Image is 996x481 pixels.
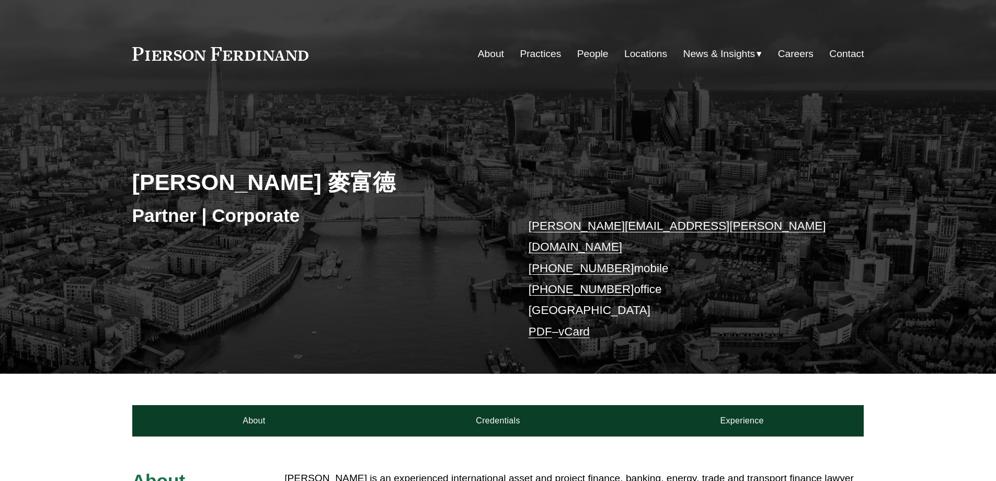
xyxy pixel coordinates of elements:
h3: Partner | Corporate [132,204,498,227]
a: Practices [520,44,561,64]
a: PDF [529,325,552,338]
a: People [577,44,609,64]
span: News & Insights [683,45,755,63]
a: About [132,405,376,437]
a: vCard [558,325,590,338]
a: [PHONE_NUMBER] [529,262,634,275]
a: [PHONE_NUMBER] [529,283,634,296]
a: Contact [829,44,864,64]
a: Credentials [376,405,620,437]
a: About [478,44,504,64]
a: Experience [620,405,864,437]
h2: [PERSON_NAME] 麥富德 [132,169,498,196]
a: Careers [778,44,814,64]
a: folder dropdown [683,44,762,64]
a: Locations [624,44,667,64]
p: mobile office [GEOGRAPHIC_DATA] – [529,216,833,342]
a: [PERSON_NAME][EMAIL_ADDRESS][PERSON_NAME][DOMAIN_NAME] [529,219,826,253]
